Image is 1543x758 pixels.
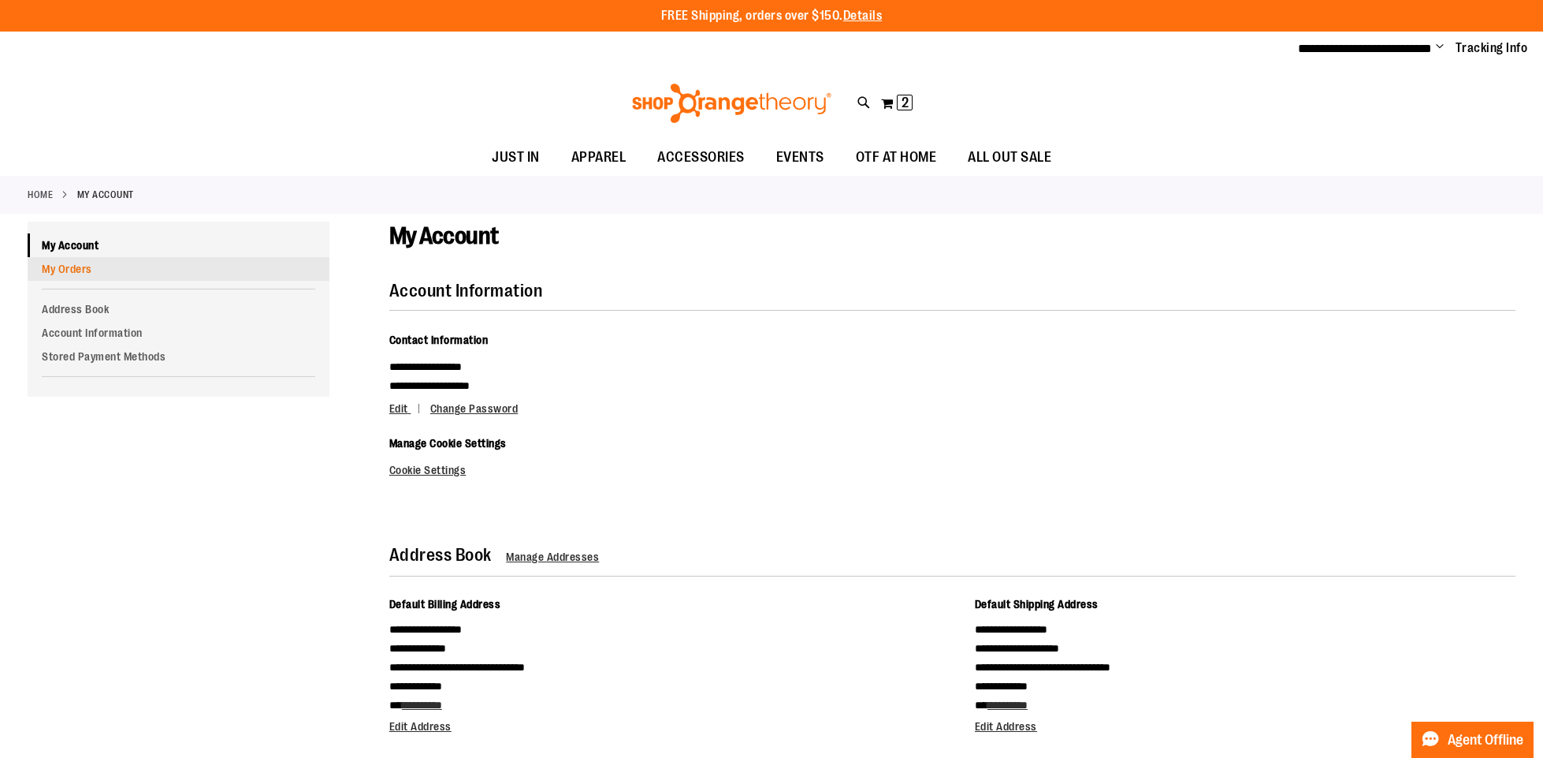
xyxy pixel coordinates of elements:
a: Account Information [28,321,329,345]
strong: Address Book [389,545,492,565]
span: 2 [902,95,909,110]
a: Details [843,9,883,23]
span: Manage Cookie Settings [389,437,507,450]
a: Cookie Settings [389,464,467,476]
span: ALL OUT SALE [968,140,1051,175]
a: Address Book [28,297,329,321]
span: ACCESSORIES [657,140,745,175]
strong: My Account [77,188,134,202]
a: My Account [28,233,329,257]
a: Edit Address [389,720,452,733]
p: FREE Shipping, orders over $150. [661,7,883,25]
a: Edit [389,402,428,415]
span: Default Shipping Address [975,598,1099,611]
a: Change Password [430,402,519,415]
strong: Account Information [389,281,543,301]
img: Shop Orangetheory [630,84,834,123]
button: Agent Offline [1411,722,1534,758]
span: Contact Information [389,334,489,346]
span: OTF AT HOME [856,140,937,175]
a: Edit Address [975,720,1037,733]
span: My Account [389,222,499,249]
span: Edit [389,402,408,415]
a: Stored Payment Methods [28,345,329,368]
a: Manage Addresses [506,551,599,563]
span: Agent Offline [1448,733,1523,748]
span: Default Billing Address [389,598,501,611]
button: Account menu [1436,40,1444,56]
span: APPAREL [571,140,626,175]
span: JUST IN [492,140,540,175]
a: Home [28,188,53,202]
a: Tracking Info [1456,39,1528,57]
a: My Orders [28,257,329,281]
span: EVENTS [776,140,824,175]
